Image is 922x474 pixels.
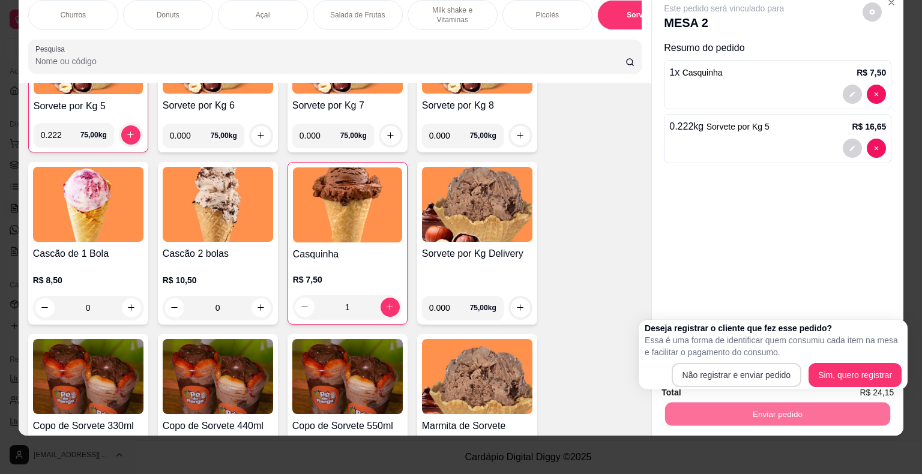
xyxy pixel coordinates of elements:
h4: Copo de Sorvete 440ml [163,419,273,433]
button: decrease-product-quantity [295,298,315,317]
button: Enviar pedido [665,403,890,426]
button: increase-product-quantity [511,298,530,317]
button: increase-product-quantity [381,298,400,317]
p: Sorvetes [627,10,657,20]
button: Não registrar e enviar pedido [672,363,802,387]
button: decrease-product-quantity [843,139,862,158]
img: product-image [422,339,532,414]
span: R$ 24,15 [860,386,894,399]
p: Essa é uma forma de identificar quem consumiu cada item na mesa e facilitar o pagamento do consumo. [645,334,902,358]
h4: Marmita de Sorvete 300ml [422,419,532,448]
p: R$ 10,50 [163,274,273,286]
input: Pesquisa [35,55,625,67]
img: product-image [163,339,273,414]
h4: Cascão de 1 Bola [33,247,143,261]
img: product-image [163,167,273,242]
img: product-image [422,167,532,242]
h4: Sorvete por Kg Delivery [422,247,532,261]
h4: Sorvete por Kg 5 [34,99,143,113]
input: 0.00 [300,124,340,148]
p: Resumo do pedido [664,41,891,55]
button: increase-product-quantity [381,126,400,145]
p: Churros [60,10,86,20]
p: R$ 7,50 [293,274,402,286]
p: R$ 16,65 [852,121,886,133]
h4: Sorvete por Kg 8 [422,98,532,113]
img: product-image [33,167,143,242]
img: product-image [293,167,402,242]
p: Salada de Frutas [330,10,385,20]
button: increase-product-quantity [121,125,140,145]
h4: Casquinha [293,247,402,262]
span: Sorvete por Kg 5 [707,122,770,131]
button: decrease-product-quantity [867,139,886,158]
p: R$ 7,50 [857,67,886,79]
p: Este pedido será vinculado para [664,2,784,14]
label: Pesquisa [35,44,69,54]
img: product-image [33,339,143,414]
p: 0.222 kg [669,119,769,134]
h4: Cascão 2 bolas [163,247,273,261]
button: Sim, quero registrar [809,363,902,387]
h4: Copo de Sorvete 330ml [33,419,143,433]
input: 0.00 [429,296,470,320]
button: increase-product-quantity [511,126,530,145]
p: R$ 8,50 [33,274,143,286]
p: Milk shake e Vitaminas [418,5,487,25]
input: 0.00 [41,123,80,147]
button: decrease-product-quantity [843,85,862,104]
input: 0.00 [170,124,211,148]
button: decrease-product-quantity [867,85,886,104]
h4: Sorvete por Kg 6 [163,98,273,113]
button: increase-product-quantity [252,126,271,145]
button: decrease-product-quantity [863,2,882,22]
input: 0.00 [429,124,470,148]
h4: Sorvete por Kg 7 [292,98,403,113]
p: MESA 2 [664,14,784,31]
p: Donuts [157,10,179,20]
h2: Deseja registrar o cliente que fez esse pedido? [645,322,902,334]
h4: Copo de Sorvete 550ml [292,419,403,433]
img: product-image [292,339,403,414]
p: Açaí [256,10,270,20]
strong: Total [661,388,681,397]
p: 1 x [669,65,722,80]
span: Casquinha [682,68,723,77]
p: Picolés [535,10,559,20]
